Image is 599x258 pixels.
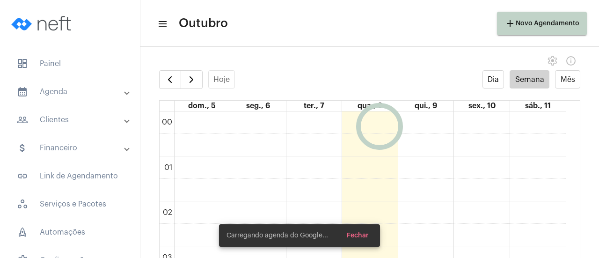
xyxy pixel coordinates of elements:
[9,52,131,75] span: Painel
[543,52,562,70] button: settings
[504,18,516,29] mat-icon: add
[562,52,580,70] button: Info
[162,163,174,172] div: 01
[504,20,579,27] span: Novo Agendamento
[159,70,181,89] button: Semana Anterior
[339,227,376,244] button: Fechar
[208,70,235,88] button: Hoje
[347,232,369,239] span: Fechar
[17,142,125,154] mat-panel-title: Financeiro
[160,118,174,126] div: 00
[181,70,203,89] button: Próximo Semana
[482,70,504,88] button: Dia
[9,193,131,215] span: Serviços e Pacotes
[497,12,587,35] button: Novo Agendamento
[356,101,384,111] a: 8 de outubro de 2025
[17,86,125,97] mat-panel-title: Agenda
[9,221,131,243] span: Automações
[161,208,174,217] div: 02
[6,137,140,159] mat-expansion-panel-header: sidenav iconFinanceiro
[17,227,28,238] span: sidenav icon
[17,114,28,125] mat-icon: sidenav icon
[413,101,439,111] a: 9 de outubro de 2025
[6,81,140,103] mat-expansion-panel-header: sidenav iconAgenda
[565,55,577,66] mat-icon: Info
[17,170,28,182] mat-icon: sidenav icon
[17,142,28,154] mat-icon: sidenav icon
[555,70,580,88] button: Mês
[7,5,78,42] img: logo-neft-novo-2.png
[17,86,28,97] mat-icon: sidenav icon
[157,18,167,29] mat-icon: sidenav icon
[17,58,28,69] span: sidenav icon
[226,231,328,240] span: Carregando agenda do Google...
[17,114,125,125] mat-panel-title: Clientes
[6,109,140,131] mat-expansion-panel-header: sidenav iconClientes
[186,101,218,111] a: 5 de outubro de 2025
[547,55,558,66] span: settings
[467,101,497,111] a: 10 de outubro de 2025
[244,101,272,111] a: 6 de outubro de 2025
[9,165,131,187] span: Link de Agendamento
[302,101,326,111] a: 7 de outubro de 2025
[179,16,228,31] span: Outubro
[523,101,553,111] a: 11 de outubro de 2025
[510,70,549,88] button: Semana
[17,199,28,210] span: sidenav icon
